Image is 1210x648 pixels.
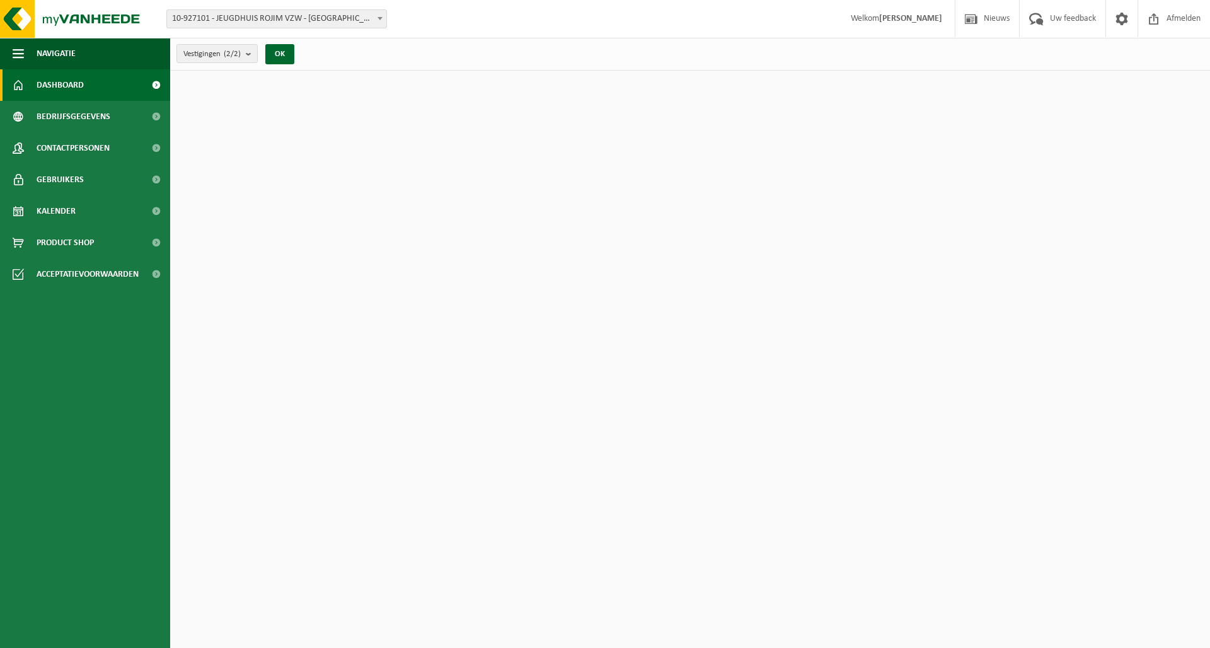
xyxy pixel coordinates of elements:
span: Dashboard [37,69,84,101]
button: OK [265,44,294,64]
span: Acceptatievoorwaarden [37,258,139,290]
span: Kalender [37,195,76,227]
span: Product Shop [37,227,94,258]
span: Navigatie [37,38,76,69]
span: Vestigingen [183,45,241,64]
button: Vestigingen(2/2) [176,44,258,63]
span: 10-927101 - JEUGDHUIS ROJIM VZW - MECHELEN [167,10,386,28]
span: Bedrijfsgegevens [37,101,110,132]
span: 10-927101 - JEUGDHUIS ROJIM VZW - MECHELEN [166,9,387,28]
count: (2/2) [224,50,241,58]
strong: [PERSON_NAME] [879,14,942,23]
span: Contactpersonen [37,132,110,164]
span: Gebruikers [37,164,84,195]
